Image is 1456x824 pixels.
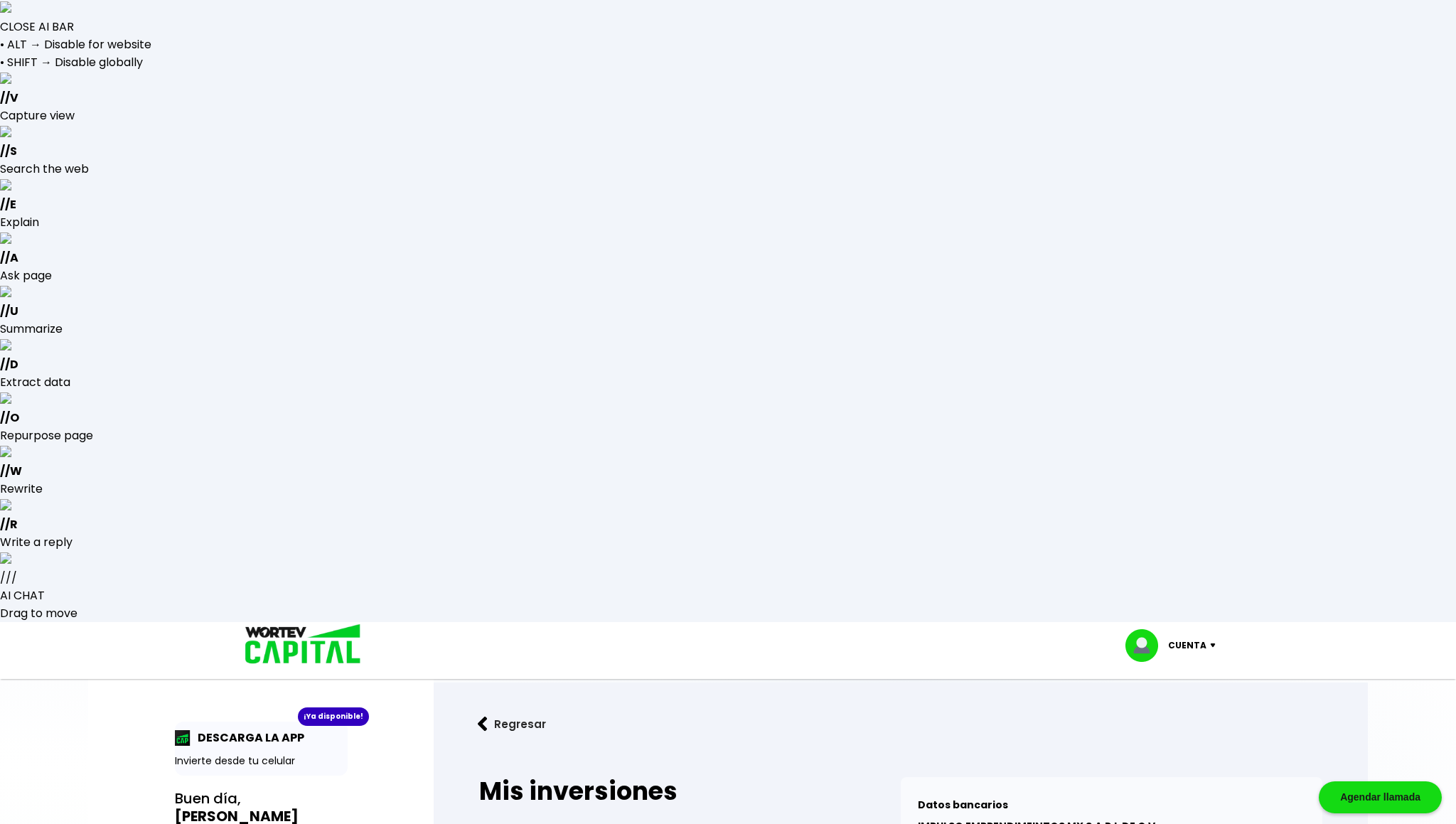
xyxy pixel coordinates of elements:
[230,622,366,668] img: logo_wortev_capital
[456,705,567,743] button: Regresar
[175,754,348,769] p: Invierte desde tu celular
[1125,629,1168,662] img: profile-image
[1206,643,1226,648] img: icon-down
[1168,635,1206,656] p: Cuenta
[456,705,1345,743] a: flecha izquierdaRegresar
[918,798,1008,812] b: Datos bancarios
[479,777,901,806] h2: Mis inversiones
[478,717,488,732] img: flecha izquierda
[175,730,191,746] img: app-icon
[298,707,369,726] div: ¡Ya disponible!
[1319,781,1442,813] div: Agendar llamada
[191,729,304,747] p: DESCARGA LA APP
